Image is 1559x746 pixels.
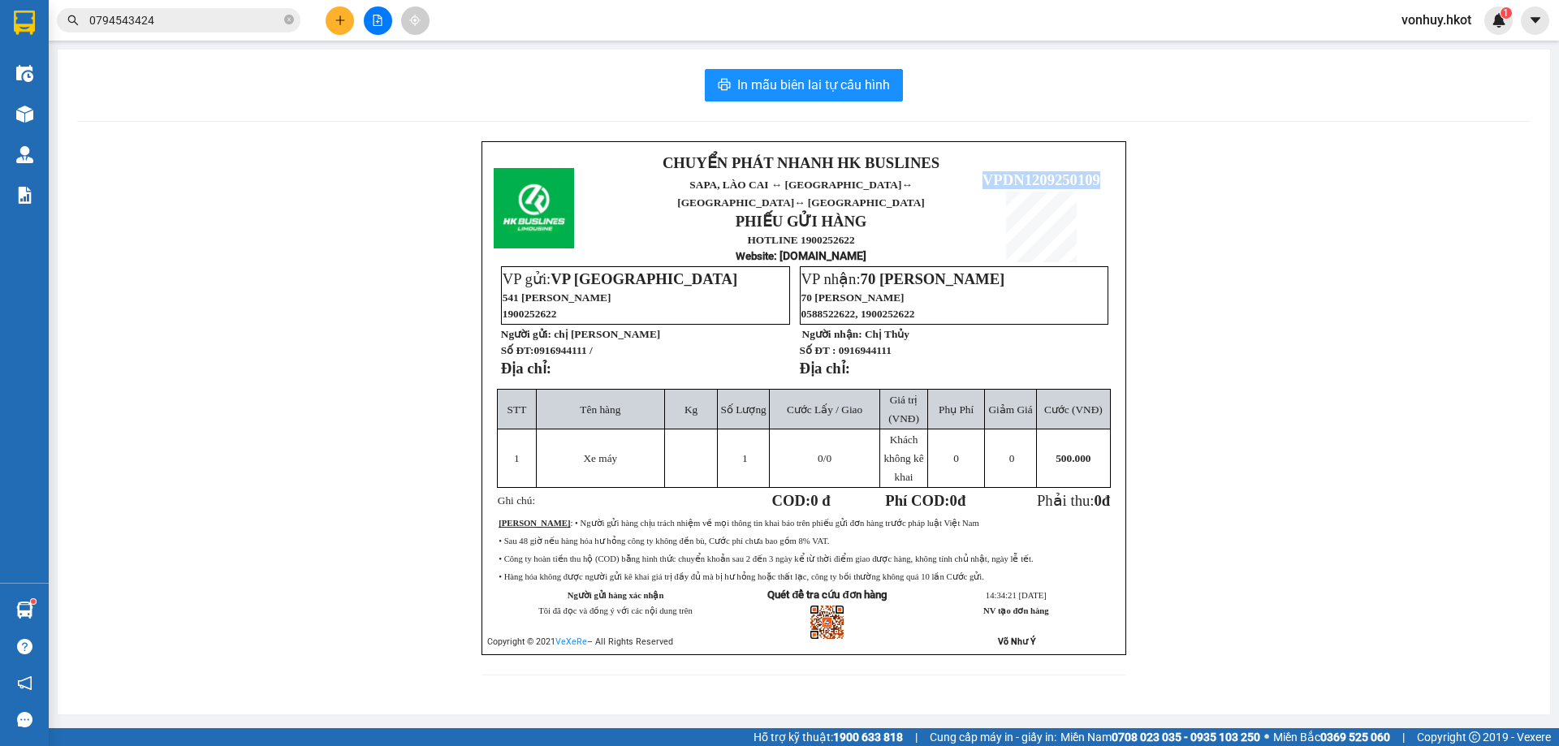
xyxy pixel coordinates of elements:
img: warehouse-icon [16,602,33,619]
span: | [1402,728,1405,746]
span: In mẫu biên lai tự cấu hình [737,75,890,95]
img: logo-vxr [14,11,35,35]
span: 0 [953,452,959,464]
img: warehouse-icon [16,106,33,123]
span: 70 [PERSON_NAME] [861,270,1005,287]
span: 1 [742,452,748,464]
span: question-circle [17,639,32,654]
span: printer [718,78,731,93]
span: Phụ Phí [939,403,974,416]
span: 541 [PERSON_NAME] [503,291,611,304]
strong: CHUYỂN PHÁT NHANH HK BUSLINES [663,154,939,171]
strong: Số ĐT: [501,344,593,356]
span: 1900252622 [503,308,557,320]
strong: HOTLINE 1900252622 [747,234,854,246]
strong: Quét để tra cứu đơn hàng [767,589,887,601]
span: SAPA, LÀO CAI ↔ [GEOGRAPHIC_DATA] [677,179,924,209]
span: copyright [1469,731,1480,743]
span: ↔ [GEOGRAPHIC_DATA] [794,196,925,209]
strong: Địa chỉ: [800,360,850,377]
span: VP nhận: [801,270,1005,287]
button: file-add [364,6,392,35]
span: Ghi chú: [498,494,535,507]
span: Hỗ trợ kỹ thuật: [754,728,903,746]
span: 500.000 [1056,452,1090,464]
span: Số Lượng [721,403,767,416]
strong: [PERSON_NAME] [499,519,570,528]
a: VeXeRe [555,636,587,647]
button: caret-down [1521,6,1549,35]
span: 0 đ [810,492,830,509]
span: 1 [514,452,520,464]
span: message [17,712,32,727]
span: close-circle [284,13,294,28]
span: Miền Bắc [1273,728,1390,746]
span: vonhuy.hkot [1388,10,1484,30]
strong: 0708 023 035 - 0935 103 250 [1112,731,1260,744]
span: 14:34:21 [DATE] [986,591,1047,600]
span: notification [17,675,32,691]
span: VP gửi: [503,270,737,287]
span: ↔ [GEOGRAPHIC_DATA] [677,179,924,209]
strong: Số ĐT : [800,344,836,356]
span: đ [1102,492,1110,509]
span: 0 [818,452,823,464]
img: icon-new-feature [1492,13,1506,28]
strong: PHIẾU GỬI HÀNG [736,213,867,230]
span: Kg [684,403,697,416]
span: Website [736,250,774,262]
span: Cước Lấy / Giao [787,403,862,416]
span: Phải thu: [1037,492,1110,509]
span: chị [PERSON_NAME] [554,328,660,340]
strong: Phí COD: đ [885,492,965,509]
span: /0 [818,452,831,464]
strong: 0369 525 060 [1320,731,1390,744]
span: Cước (VNĐ) [1044,403,1103,416]
span: 0 [1094,492,1101,509]
span: • Hàng hóa không được người gửi kê khai giá trị đầy đủ mà bị hư hỏng hoặc thất lạc, công ty bồi t... [499,572,984,581]
button: aim [401,6,430,35]
strong: : [DOMAIN_NAME] [736,249,866,262]
strong: Người gửi: [501,328,551,340]
sup: 1 [1501,7,1512,19]
span: Giảm Giá [988,403,1032,416]
span: Chị Thủy [865,328,909,340]
span: search [67,15,79,26]
span: plus [335,15,346,26]
input: Tìm tên, số ĐT hoặc mã đơn [89,11,281,29]
span: Tên hàng [580,403,620,416]
span: | [915,728,918,746]
span: Giá trị (VNĐ) [888,394,919,425]
sup: 1 [31,599,36,604]
span: aim [409,15,421,26]
strong: Địa chỉ: [501,360,551,377]
strong: Người gửi hàng xác nhận [568,591,664,600]
span: 0 [1009,452,1015,464]
span: : • Người gửi hàng chịu trách nhiệm về mọi thông tin khai báo trên phiếu gửi đơn hàng trước pháp ... [499,519,978,528]
span: Khách không kê khai [883,433,923,483]
strong: 1900 633 818 [833,731,903,744]
strong: Võ Như Ý [998,636,1036,647]
span: Tôi đã đọc và đồng ý với các nội dung trên [538,606,693,615]
span: Xe máy [583,452,617,464]
span: 70 [PERSON_NAME] [801,291,905,304]
strong: Người nhận: [802,328,862,340]
strong: NV tạo đơn hàng [983,606,1048,615]
span: VP [GEOGRAPHIC_DATA] [551,270,737,287]
button: printerIn mẫu biên lai tự cấu hình [705,69,903,101]
span: 0916944111 [839,344,892,356]
span: STT [507,403,527,416]
img: warehouse-icon [16,146,33,163]
img: logo [494,168,574,248]
button: plus [326,6,354,35]
span: 0 [950,492,957,509]
span: 0916944111 / [533,344,592,356]
span: file-add [372,15,383,26]
span: VPDN1209250109 [982,171,1100,188]
span: • Sau 48 giờ nếu hàng hóa hư hỏng công ty không đền bù, Cước phí chưa bao gồm 8% VAT. [499,537,829,545]
strong: COD: [772,492,831,509]
img: warehouse-icon [16,65,33,82]
img: solution-icon [16,187,33,204]
span: Miền Nam [1060,728,1260,746]
span: Cung cấp máy in - giấy in: [930,728,1056,746]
